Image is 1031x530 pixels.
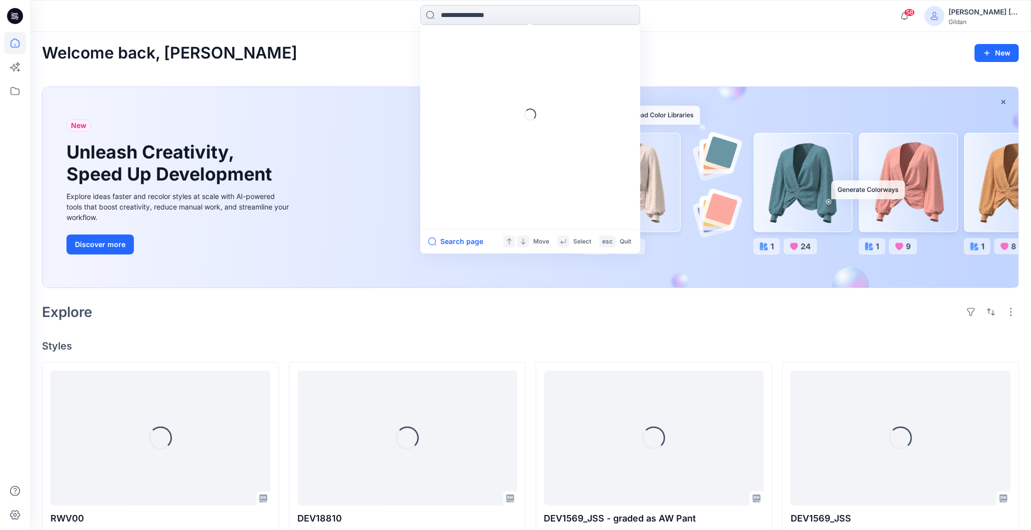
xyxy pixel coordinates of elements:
[544,511,764,525] p: DEV1569_JSS - graded as AW Pant
[66,234,134,254] button: Discover more
[66,234,291,254] a: Discover more
[975,44,1019,62] button: New
[949,18,1019,25] div: Gildan
[931,12,939,20] svg: avatar
[791,511,1011,525] p: DEV1569_JSS
[42,44,297,62] h2: Welcome back, [PERSON_NAME]
[904,8,915,16] span: 58
[66,141,276,184] h1: Unleash Creativity, Speed Up Development
[42,340,1019,352] h4: Styles
[66,191,291,222] div: Explore ideas faster and recolor styles at scale with AI-powered tools that boost creativity, red...
[71,119,86,131] span: New
[42,304,92,320] h2: Explore
[533,236,549,247] p: Move
[50,511,270,525] p: RWV00
[428,235,483,247] button: Search page
[297,511,517,525] p: DEV18810
[602,236,613,247] p: esc
[573,236,591,247] p: Select
[949,6,1019,18] div: [PERSON_NAME] [PERSON_NAME]
[620,236,631,247] p: Quit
